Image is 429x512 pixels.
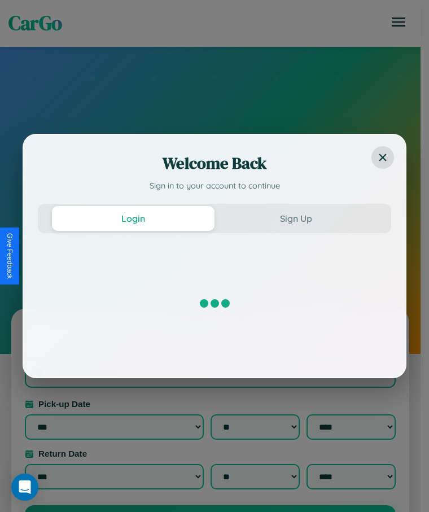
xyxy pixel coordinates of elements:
div: Give Feedback [6,233,14,279]
div: Open Intercom Messenger [11,474,38,501]
button: Login [52,206,214,231]
button: Sign Up [214,206,377,231]
p: Sign in to your account to continue [38,180,391,192]
h2: Welcome Back [38,152,391,174]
